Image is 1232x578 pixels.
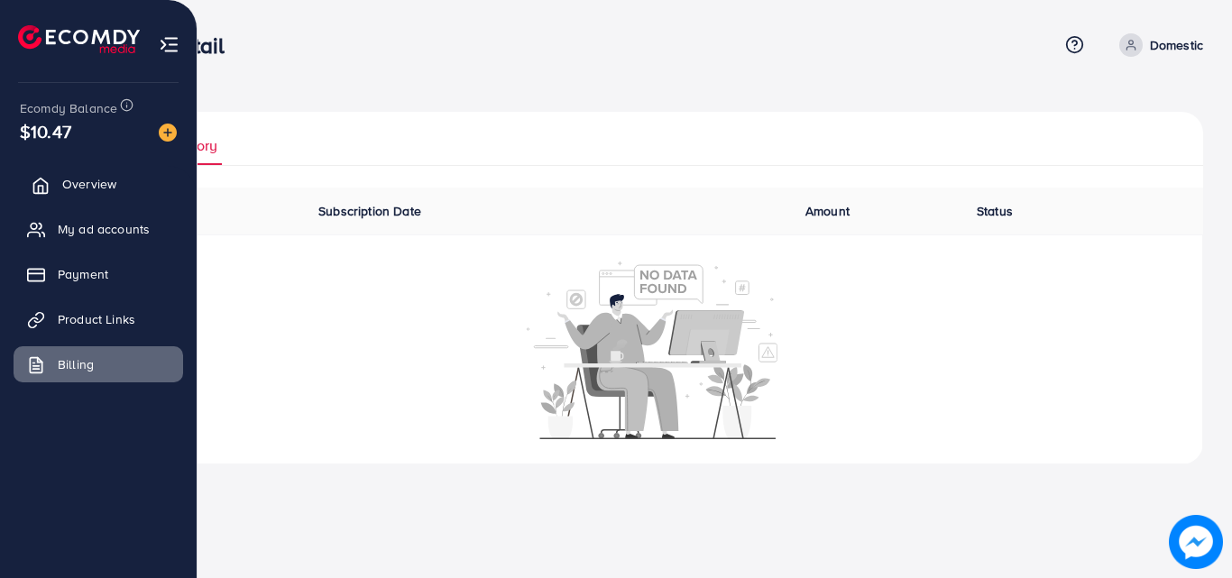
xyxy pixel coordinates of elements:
[18,25,140,53] img: logo
[58,355,94,373] span: Billing
[1150,34,1203,56] p: Domestic
[58,265,108,283] span: Payment
[14,346,183,382] a: Billing
[159,124,177,142] img: image
[527,259,777,439] img: No account
[14,166,183,202] a: Overview
[14,256,183,292] a: Payment
[14,211,183,247] a: My ad accounts
[805,202,850,220] span: Amount
[1112,33,1203,57] a: Domestic
[58,310,135,328] span: Product Links
[1169,515,1223,569] img: image
[318,202,421,220] span: Subscription Date
[977,202,1013,220] span: Status
[62,175,116,193] span: Overview
[159,34,179,55] img: menu
[58,220,150,238] span: My ad accounts
[20,99,117,117] span: Ecomdy Balance
[14,301,183,337] a: Product Links
[18,115,72,149] span: $10.47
